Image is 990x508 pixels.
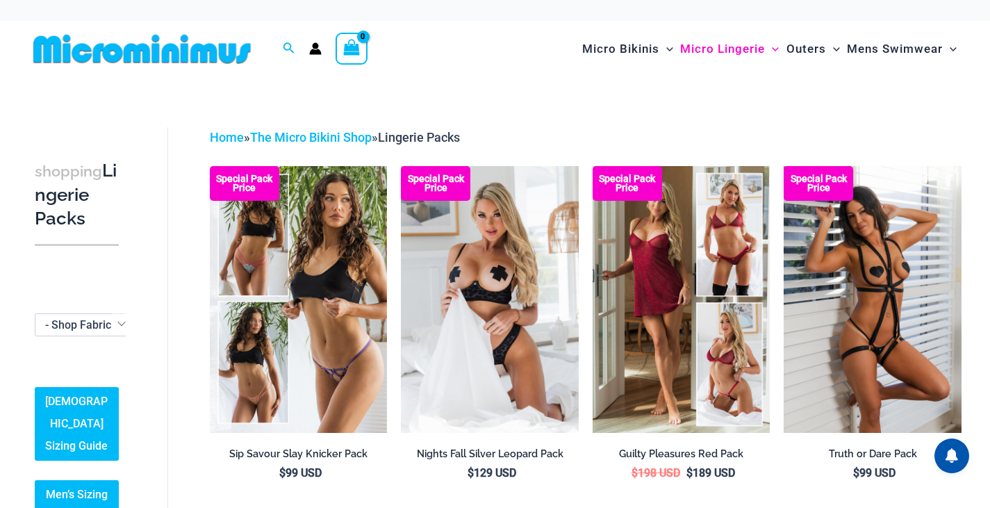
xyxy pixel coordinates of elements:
span: Menu Toggle [943,31,957,67]
b: Special Pack Price [784,174,853,192]
a: Guilty Pleasures Red Pack [593,448,770,466]
bdi: 99 USD [853,466,896,480]
span: Lingerie Packs [378,130,460,145]
a: Micro LingerieMenu ToggleMenu Toggle [677,28,782,70]
span: $ [686,466,693,480]
span: $ [632,466,638,480]
a: Truth or Dare Pack [784,448,962,466]
h2: Guilty Pleasures Red Pack [593,448,770,461]
a: Search icon link [283,40,295,58]
span: shopping [35,163,102,180]
a: Account icon link [309,42,322,55]
span: $ [468,466,474,480]
span: Menu Toggle [765,31,779,67]
a: OutersMenu ToggleMenu Toggle [783,28,843,70]
b: Special Pack Price [401,174,470,192]
nav: Site Navigation [577,26,962,72]
img: Nights Fall Silver Leopard 1036 Bra 6046 Thong 09v2 [401,166,579,432]
img: MM SHOP LOGO FLAT [28,33,256,65]
bdi: 198 USD [632,466,680,480]
img: Collection Pack (9) [210,166,388,432]
a: Guilty Pleasures Red Collection Pack F Guilty Pleasures Red Collection Pack BGuilty Pleasures Red... [593,166,770,432]
a: Home [210,130,244,145]
img: Guilty Pleasures Red Collection Pack F [593,166,770,432]
span: Micro Bikinis [582,31,659,67]
span: $ [853,466,859,480]
span: - Shop Fabric Type [45,318,138,331]
a: Mens SwimwearMenu ToggleMenu Toggle [843,28,960,70]
bdi: 129 USD [468,466,516,480]
h2: Sip Savour Slay Knicker Pack [210,448,388,461]
a: Truth or Dare Black 1905 Bodysuit 611 Micro 07 Truth or Dare Black 1905 Bodysuit 611 Micro 06Trut... [784,166,962,432]
a: Collection Pack (9) Collection Pack b (5)Collection Pack b (5) [210,166,388,432]
h2: Nights Fall Silver Leopard Pack [401,448,579,461]
h3: Lingerie Packs [35,159,119,230]
span: Outers [786,31,826,67]
b: Special Pack Price [593,174,662,192]
span: Menu Toggle [659,31,673,67]
a: Sip Savour Slay Knicker Pack [210,448,388,466]
span: - Shop Fabric Type [35,313,132,336]
span: $ [279,466,286,480]
b: Special Pack Price [210,174,279,192]
img: Truth or Dare Black 1905 Bodysuit 611 Micro 07 [784,166,962,432]
bdi: 99 USD [279,466,322,480]
a: View Shopping Cart, empty [336,33,368,65]
span: Menu Toggle [826,31,840,67]
a: [DEMOGRAPHIC_DATA] Sizing Guide [35,387,119,461]
a: Micro BikinisMenu ToggleMenu Toggle [579,28,677,70]
a: The Micro Bikini Shop [250,130,372,145]
bdi: 189 USD [686,466,735,480]
span: Micro Lingerie [680,31,765,67]
a: Nights Fall Silver Leopard Pack [401,448,579,466]
span: Mens Swimwear [847,31,943,67]
h2: Truth or Dare Pack [784,448,962,461]
span: » » [210,130,460,145]
span: - Shop Fabric Type [35,314,131,336]
a: Nights Fall Silver Leopard 1036 Bra 6046 Thong 09v2 Nights Fall Silver Leopard 1036 Bra 6046 Thon... [401,166,579,432]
